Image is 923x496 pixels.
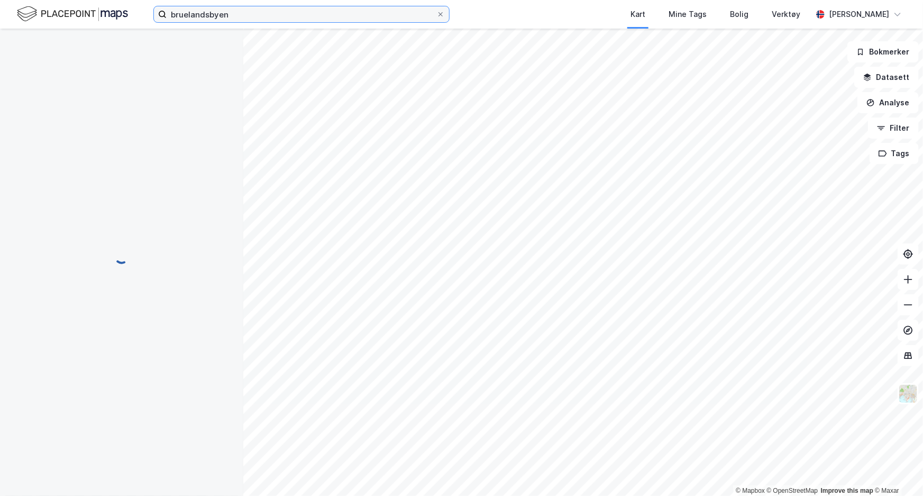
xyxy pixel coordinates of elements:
button: Analyse [857,92,919,113]
button: Datasett [854,67,919,88]
div: Verktøy [772,8,800,21]
img: spinner.a6d8c91a73a9ac5275cf975e30b51cfb.svg [113,248,130,265]
input: Søk på adresse, matrikkel, gårdeiere, leietakere eller personer [167,6,436,22]
div: Mine Tags [669,8,707,21]
div: [PERSON_NAME] [829,8,889,21]
iframe: Chat Widget [870,445,923,496]
button: Bokmerker [847,41,919,62]
div: Bolig [730,8,748,21]
img: logo.f888ab2527a4732fd821a326f86c7f29.svg [17,5,128,23]
button: Filter [868,118,919,139]
a: OpenStreetMap [767,487,818,494]
img: Z [898,384,918,404]
div: Kart [630,8,645,21]
div: Kontrollprogram for chat [870,445,923,496]
a: Improve this map [821,487,873,494]
a: Mapbox [736,487,765,494]
button: Tags [870,143,919,164]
